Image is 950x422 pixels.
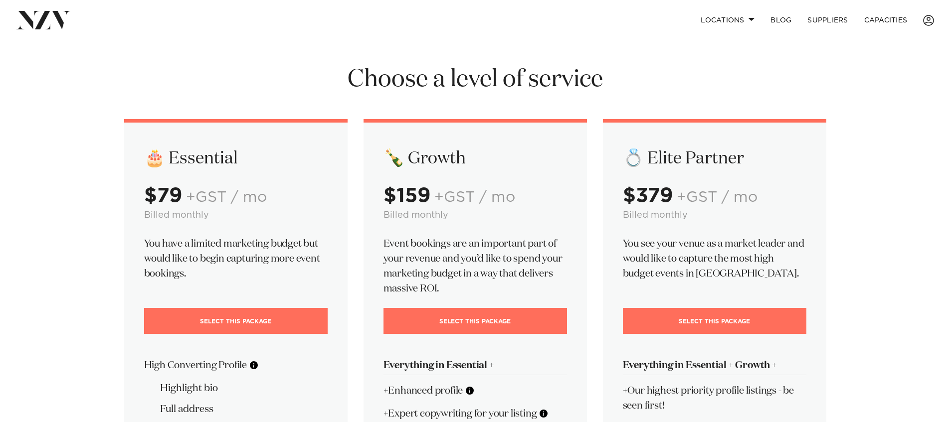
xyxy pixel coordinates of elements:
[160,402,328,417] li: Full address
[144,211,209,220] small: Billed monthly
[623,147,806,169] h2: 💍 Elite Partner
[144,186,182,206] strong: $79
[160,381,328,396] li: Highlight bio
[383,360,494,370] strong: Everything in Essential +
[623,360,777,370] strong: Everything in Essential + Growth +
[434,190,515,205] span: +GST / mo
[623,211,688,220] small: Billed monthly
[144,147,328,169] h2: 🎂 Essential
[144,358,328,373] p: High Converting Profile
[124,64,826,95] h1: Choose a level of service
[144,308,328,334] a: Select This Package
[383,236,567,296] p: Event bookings are an important part of your revenue and you’d like to spend your marketing budge...
[856,9,916,31] a: Capacities
[16,11,70,29] img: nzv-logo.png
[677,190,758,205] span: +GST / mo
[762,9,799,31] a: BLOG
[623,383,806,413] p: +Our highest priority profile listings - be seen first!
[693,9,762,31] a: Locations
[623,186,673,206] strong: $379
[623,308,806,334] a: Select This Package
[144,236,328,281] p: You have a limited marketing budget but would like to begin capturing more event bookings.
[383,406,567,421] p: +Expert copywriting for your listing
[383,383,567,398] p: +Enhanced profile
[383,186,430,206] strong: $159
[799,9,856,31] a: SUPPLIERS
[623,236,806,281] p: You see your venue as a market leader and would like to capture the most high budget events in [G...
[383,211,448,220] small: Billed monthly
[186,190,267,205] span: +GST / mo
[383,308,567,334] a: Select This Package
[383,147,567,169] h2: 🍾 Growth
